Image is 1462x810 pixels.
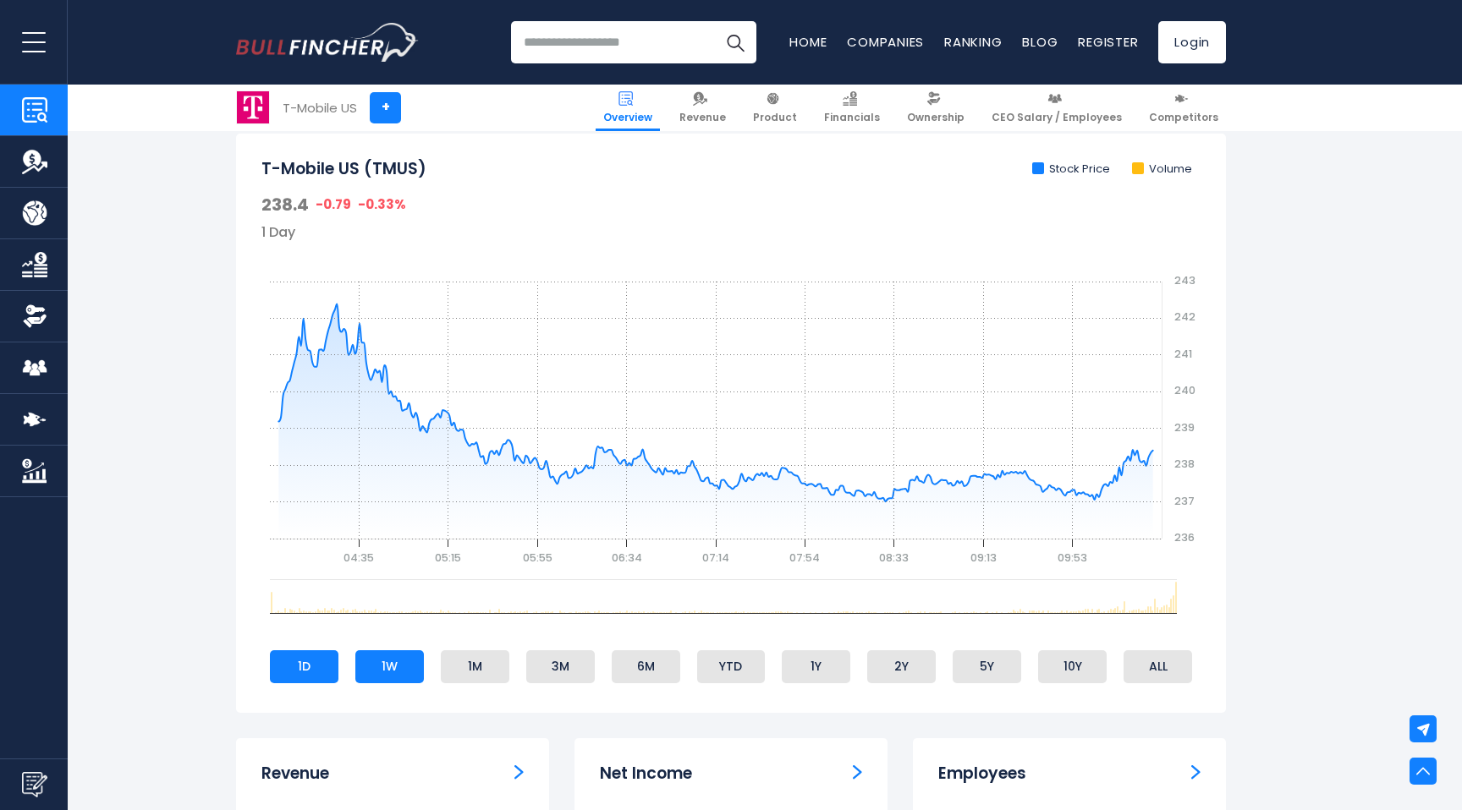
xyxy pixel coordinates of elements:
a: Financials [816,85,888,131]
text: 238 [1174,457,1195,471]
li: 1M [441,650,509,682]
h3: Net Income [600,763,692,785]
text: 241 [1174,347,1192,361]
span: -0.79 [316,196,351,213]
text: 09:13 [970,550,997,565]
text: 239 [1174,420,1195,435]
li: Stock Price [1032,162,1110,177]
span: Product [753,111,797,124]
text: 05:15 [435,550,461,565]
a: Ranking [944,33,1002,51]
span: Financials [824,111,880,124]
button: Search [714,21,756,63]
li: Volume [1132,162,1192,177]
span: 1 Day [261,222,295,242]
a: Product [745,85,805,131]
li: 10Y [1038,650,1107,682]
li: 1W [355,650,424,682]
img: Bullfincher logo [236,23,419,62]
span: Revenue [679,111,726,124]
img: TMUS logo [237,91,269,123]
a: Ownership [899,85,972,131]
a: CEO Salary / Employees [984,85,1129,131]
text: 08:33 [879,550,909,565]
a: Go to homepage [236,23,418,62]
text: 07:14 [702,550,729,565]
a: Login [1158,21,1226,63]
a: Blog [1022,33,1058,51]
a: Revenue [672,85,734,131]
a: Home [789,33,827,51]
text: 06:34 [612,550,642,565]
a: Register [1078,33,1138,51]
li: 3M [526,650,595,682]
text: 243 [1174,273,1195,287]
a: Revenue [514,763,524,781]
li: 1Y [782,650,850,682]
span: Overview [603,111,652,124]
a: + [370,92,401,123]
a: Net income [853,763,862,781]
span: -0.33% [358,196,406,213]
a: Companies [847,33,924,51]
h2: T-Mobile US (TMUS) [261,159,426,180]
li: 6M [612,650,680,682]
h3: Employees [938,763,1026,785]
text: 242 [1174,309,1195,324]
li: ALL [1124,650,1192,682]
h3: Revenue [261,763,329,785]
span: Ownership [907,111,965,124]
text: 240 [1174,383,1195,397]
text: 09:53 [1058,550,1087,565]
img: Ownership [22,304,47,329]
text: 236 [1174,530,1195,545]
span: CEO Salary / Employees [992,111,1122,124]
text: 04:35 [344,550,374,565]
svg: gh [261,241,1201,579]
text: 07:54 [789,550,820,565]
text: 05:55 [523,550,552,565]
li: YTD [697,650,766,682]
a: Overview [596,85,660,131]
a: Competitors [1141,85,1226,131]
li: 1D [270,650,338,682]
text: 237 [1174,494,1195,508]
li: 2Y [867,650,936,682]
li: 5Y [953,650,1021,682]
span: 238.4 [261,194,309,216]
span: Competitors [1149,111,1218,124]
div: T-Mobile US [283,98,357,118]
a: Employees [1191,763,1201,781]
